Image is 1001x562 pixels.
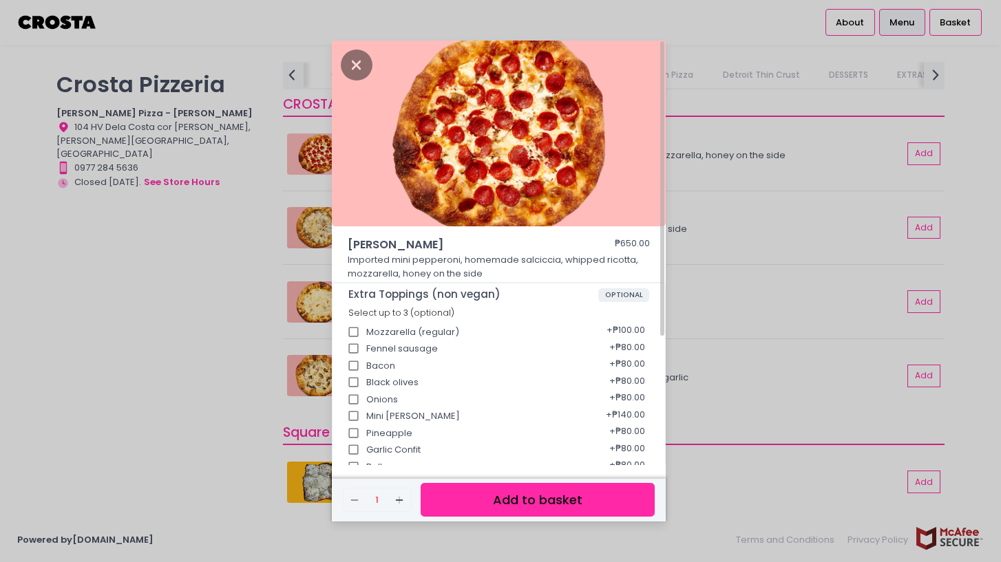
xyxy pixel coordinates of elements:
button: Add to basket [421,483,655,517]
span: OPTIONAL [598,288,650,302]
div: + ₱80.00 [604,336,649,362]
span: Select up to 3 (optional) [348,307,454,318]
div: + ₱80.00 [604,420,649,446]
span: Extra Toppings (non vegan) [348,288,598,301]
div: ₱650.00 [615,237,650,253]
img: Roni Salciccia [332,39,666,226]
div: + ₱100.00 [602,319,649,345]
span: [PERSON_NAME] [348,237,575,253]
div: + ₱80.00 [604,353,649,379]
div: + ₱140.00 [601,403,649,429]
div: + ₱80.00 [604,369,649,396]
div: + ₱80.00 [604,454,649,480]
p: Imported mini pepperoni, homemade salciccia, whipped ricotta, mozzarella, honey on the side [348,253,651,280]
div: + ₱80.00 [604,387,649,413]
div: + ₱80.00 [604,437,649,463]
button: Close [341,57,372,71]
